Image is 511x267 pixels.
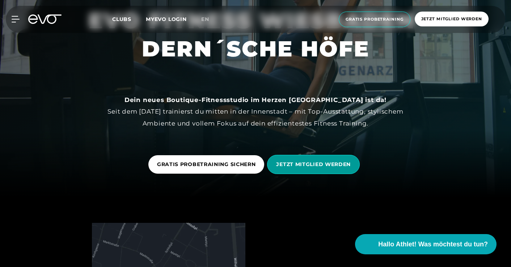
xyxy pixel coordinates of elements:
[148,155,265,174] a: GRATIS PROBETRAINING SICHERN
[378,240,488,249] span: Hallo Athlet! Was möchtest du tun?
[346,16,404,22] span: Gratis Probetraining
[267,149,363,179] a: JETZT MITGLIED WERDEN
[93,94,418,129] div: Seit dem [DATE] trainierst du mitten in der Innenstadt – mit Top-Ausstattung, stylischem Ambiente...
[112,16,131,22] span: Clubs
[157,161,256,168] span: GRATIS PROBETRAINING SICHERN
[421,16,482,22] span: Jetzt Mitglied werden
[413,12,491,27] a: Jetzt Mitglied werden
[355,234,497,254] button: Hallo Athlet! Was möchtest du tun?
[146,16,187,22] a: MYEVO LOGIN
[276,161,351,168] span: JETZT MITGLIED WERDEN
[201,15,218,24] a: en
[201,16,209,22] span: en
[124,96,387,103] strong: Dein neues Boutique-Fitnessstudio im Herzen [GEOGRAPHIC_DATA] ist da!
[337,12,413,27] a: Gratis Probetraining
[112,16,146,22] a: Clubs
